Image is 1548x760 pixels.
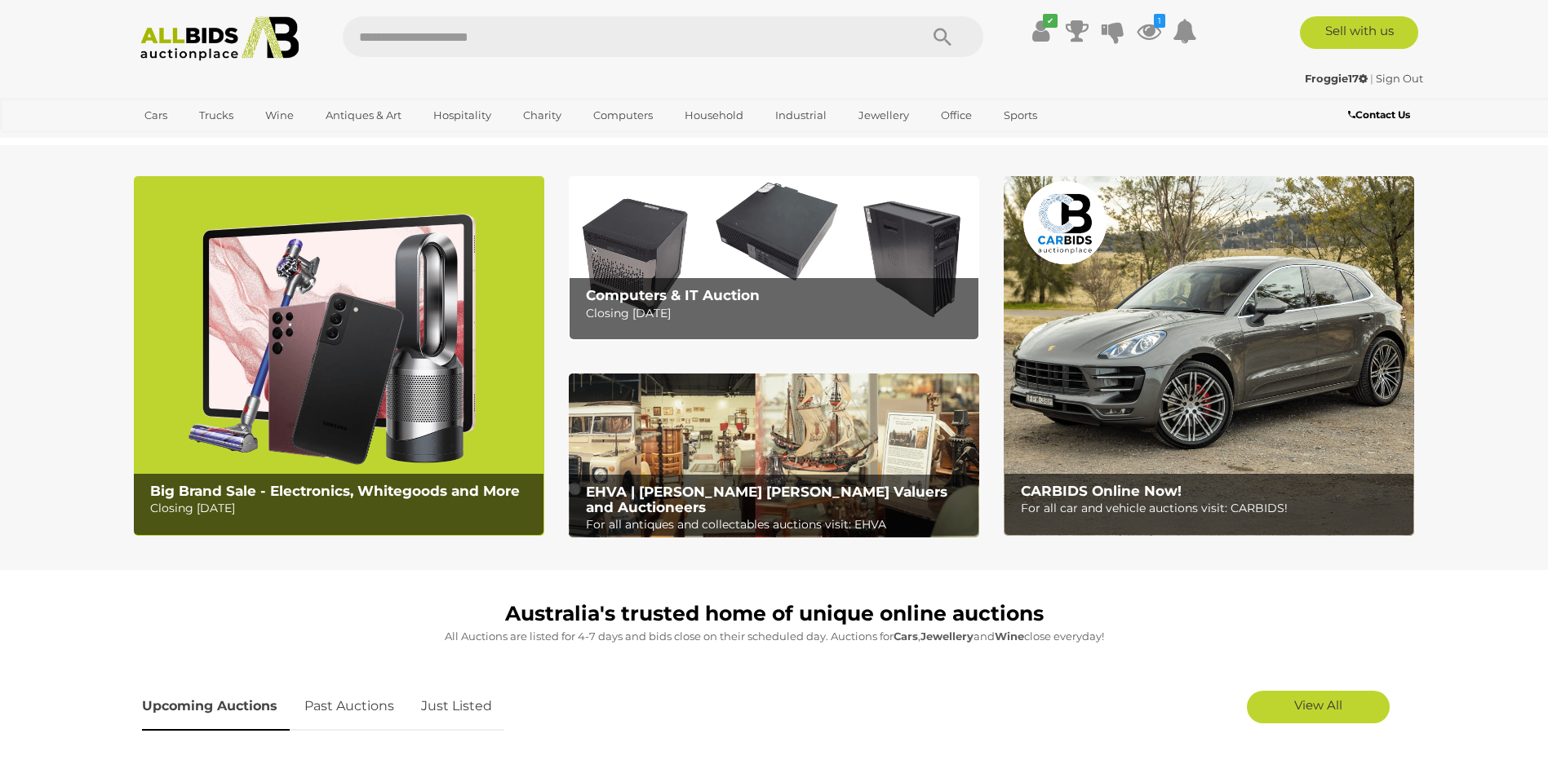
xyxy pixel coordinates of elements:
[569,373,979,538] img: EHVA | Evans Hastings Valuers and Auctioneers
[894,630,918,643] strong: Cars
[569,176,979,340] a: Computers & IT Auction Computers & IT Auction Closing [DATE]
[1154,14,1165,28] i: 1
[292,683,406,731] a: Past Auctions
[134,176,544,536] a: Big Brand Sale - Electronics, Whitegoods and More Big Brand Sale - Electronics, Whitegoods and Mo...
[586,515,970,535] p: For all antiques and collectables auctions visit: EHVA
[134,129,271,156] a: [GEOGRAPHIC_DATA]
[765,102,837,129] a: Industrial
[902,16,983,57] button: Search
[1247,691,1390,723] a: View All
[1021,483,1182,499] b: CARBIDS Online Now!
[150,483,520,499] b: Big Brand Sale - Electronics, Whitegoods and More
[920,630,974,643] strong: Jewellery
[1004,176,1414,536] img: CARBIDS Online Now!
[131,16,308,61] img: Allbids.com.au
[142,603,1407,625] h1: Australia's trusted home of unique online auctions
[1294,697,1342,713] span: View All
[134,176,544,536] img: Big Brand Sale - Electronics, Whitegoods and More
[569,176,979,340] img: Computers & IT Auction
[586,287,760,303] b: Computers & IT Auction
[930,102,982,129] a: Office
[569,373,979,538] a: EHVA | Evans Hastings Valuers and Auctioneers EHVA | [PERSON_NAME] [PERSON_NAME] Valuers and Auct...
[995,630,1024,643] strong: Wine
[1370,72,1373,85] span: |
[1004,176,1414,536] a: CARBIDS Online Now! CARBIDS Online Now! For all car and vehicle auctions visit: CARBIDS!
[512,102,572,129] a: Charity
[1376,72,1423,85] a: Sign Out
[674,102,754,129] a: Household
[1029,16,1053,46] a: ✔
[848,102,920,129] a: Jewellery
[142,683,290,731] a: Upcoming Auctions
[586,484,947,515] b: EHVA | [PERSON_NAME] [PERSON_NAME] Valuers and Auctioneers
[1305,72,1368,85] strong: Froggie17
[1043,14,1058,28] i: ✔
[993,102,1048,129] a: Sports
[409,683,504,731] a: Just Listed
[134,102,178,129] a: Cars
[315,102,412,129] a: Antiques & Art
[142,627,1407,646] p: All Auctions are listed for 4-7 days and bids close on their scheduled day. Auctions for , and cl...
[1021,498,1405,519] p: For all car and vehicle auctions visit: CARBIDS!
[586,303,970,324] p: Closing [DATE]
[1137,16,1161,46] a: 1
[189,102,244,129] a: Trucks
[1348,106,1414,124] a: Contact Us
[1300,16,1418,49] a: Sell with us
[583,102,663,129] a: Computers
[255,102,304,129] a: Wine
[423,102,502,129] a: Hospitality
[150,498,534,519] p: Closing [DATE]
[1348,108,1410,121] b: Contact Us
[1305,72,1370,85] a: Froggie17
